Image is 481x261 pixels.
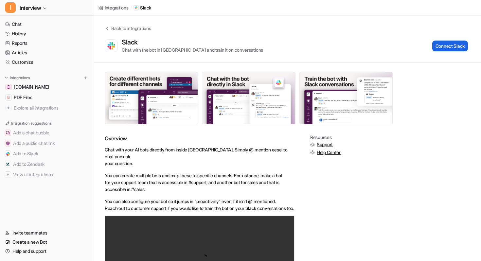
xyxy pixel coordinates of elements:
[432,41,468,51] button: Connect Slack
[109,25,151,32] div: Back to integrations
[140,5,151,11] p: Slack
[6,152,10,156] img: Add to Slack
[6,141,10,145] img: Add a public chat link
[3,75,32,81] button: Integrations
[122,38,140,46] div: Slack
[3,169,91,180] button: View all integrationsView all integrations
[317,141,333,148] span: Support
[3,39,91,48] a: Reports
[3,58,91,67] a: Customize
[6,162,10,166] img: Add to Zendesk
[105,198,294,212] p: You can also configure your bot so it jumps in "proactively" even if it isn't @ mentioned. Reach ...
[3,159,91,169] button: Add to ZendeskAdd to Zendesk
[3,128,91,138] button: Add a chat bubbleAdd a chat bubble
[5,105,12,111] img: explore all integrations
[3,20,91,29] a: Chat
[105,172,294,193] p: You can create multiple bots and map these to specific channels. For instance, make a bot for you...
[3,103,91,113] a: Explore all integrations
[310,135,341,140] div: Resources
[14,103,89,113] span: Explore all integrations
[10,75,30,80] p: Integrations
[134,5,151,11] a: Slack iconSlack
[310,141,341,148] button: Support
[7,85,10,89] img: en.wikipedia.org
[3,93,91,102] a: PDF FilesPDF Files
[3,247,91,256] a: Help and support
[105,146,294,167] p: Chat with your AI bots directly from inside [GEOGRAPHIC_DATA]. Simply @ mention eesel to chat and...
[131,5,132,11] span: /
[310,150,315,155] img: support.svg
[3,82,91,92] a: en.wikipedia.org[DOMAIN_NAME]
[310,149,341,156] button: Help Center
[98,4,129,11] a: Integrations
[317,149,341,156] span: Help Center
[6,173,10,177] img: View all integrations
[122,46,263,53] div: Chat with the bot in [GEOGRAPHIC_DATA] and train it on conversations
[3,237,91,247] a: Create a new Bot
[83,76,88,80] img: menu_add.svg
[3,228,91,237] a: Invite teammates
[134,6,138,10] img: Slack icon
[14,94,32,101] span: PDF Files
[3,48,91,57] a: Articles
[3,138,91,148] button: Add a public chat linkAdd a public chat link
[3,29,91,38] a: History
[4,76,9,80] img: expand menu
[7,96,10,99] img: PDF Files
[5,2,16,13] span: I
[105,135,294,142] h2: Overview
[20,3,41,12] span: interview
[6,131,10,135] img: Add a chat bubble
[106,40,116,52] img: Slack logo
[105,25,151,38] button: Back to integrations
[105,4,129,11] div: Integrations
[14,84,49,90] span: [DOMAIN_NAME]
[3,148,91,159] button: Add to SlackAdd to Slack
[310,142,315,147] img: support.svg
[11,120,51,126] p: Integration suggestions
